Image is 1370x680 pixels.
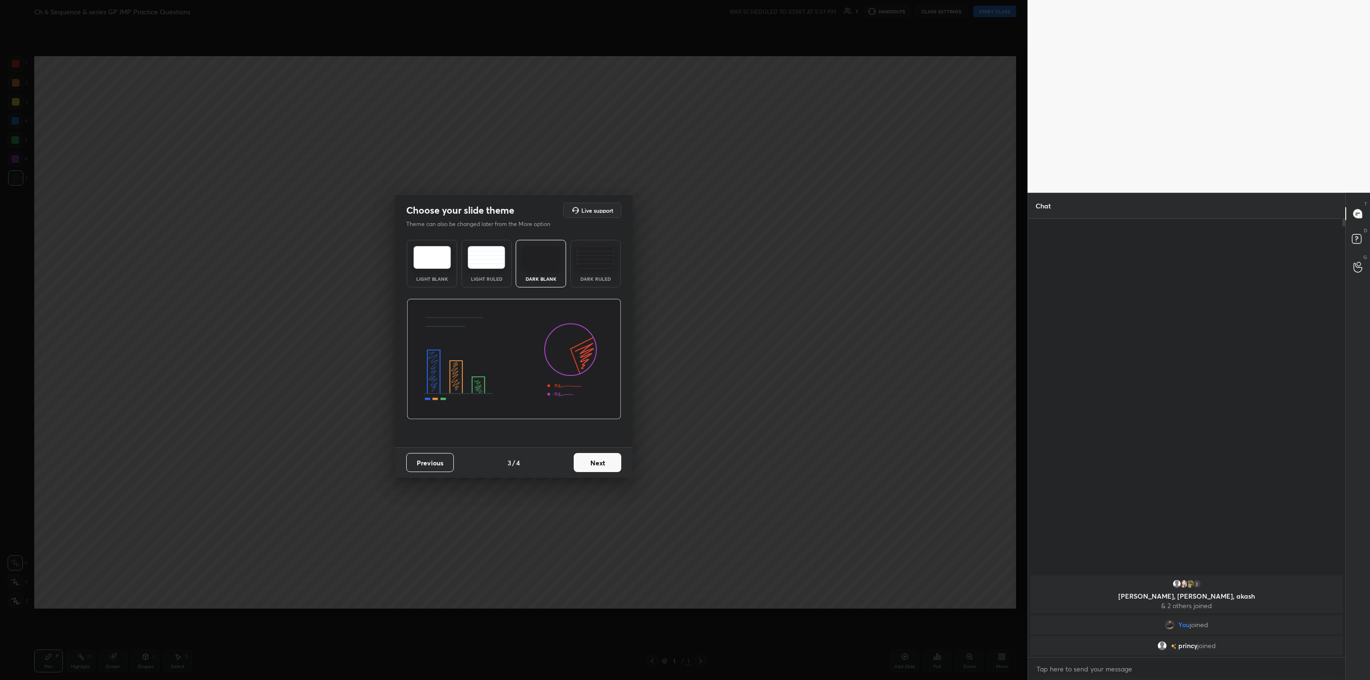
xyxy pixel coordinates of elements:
img: darkThemeBanner.d06ce4a2.svg [407,299,621,420]
p: [PERSON_NAME], [PERSON_NAME], akash [1036,592,1337,600]
img: lightTheme.e5ed3b09.svg [413,246,451,269]
p: Theme can also be changed later from the More option [406,220,560,228]
span: joined [1197,642,1216,650]
span: joined [1190,621,1208,629]
img: lightRuledTheme.5fabf969.svg [468,246,505,269]
p: G [1363,254,1367,261]
img: 0020fdcc045b4a44a6896f6ec361806c.png [1165,620,1174,630]
span: You [1178,621,1190,629]
p: D [1364,227,1367,234]
p: Chat [1028,193,1058,218]
h2: Choose your slide theme [406,204,514,217]
p: T [1364,200,1367,207]
span: princy [1178,642,1197,650]
h4: 4 [516,458,520,468]
div: Dark Ruled [577,276,615,281]
h4: / [512,458,515,468]
div: Light Ruled [468,276,506,281]
p: & 2 others joined [1036,602,1337,610]
img: default.png [1157,641,1167,650]
h4: 3 [508,458,511,468]
img: c8ba3556b0e04b5fb880ee108da9895c.jpg [1185,579,1195,589]
h5: Live support [581,207,613,213]
div: 2 [1192,579,1202,589]
button: Next [574,453,621,472]
img: 9faa1e27cf42406a9e887d084d690bdd.jpg [1179,579,1188,589]
img: darkRuledTheme.de295e13.svg [577,246,614,269]
img: no-rating-badge.077c3623.svg [1171,644,1176,649]
div: Dark Blank [522,276,560,281]
img: default.png [1172,579,1182,589]
button: Previous [406,453,454,472]
div: grid [1028,573,1345,657]
img: darkTheme.f0cc69e5.svg [522,246,560,269]
div: Light Blank [413,276,451,281]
